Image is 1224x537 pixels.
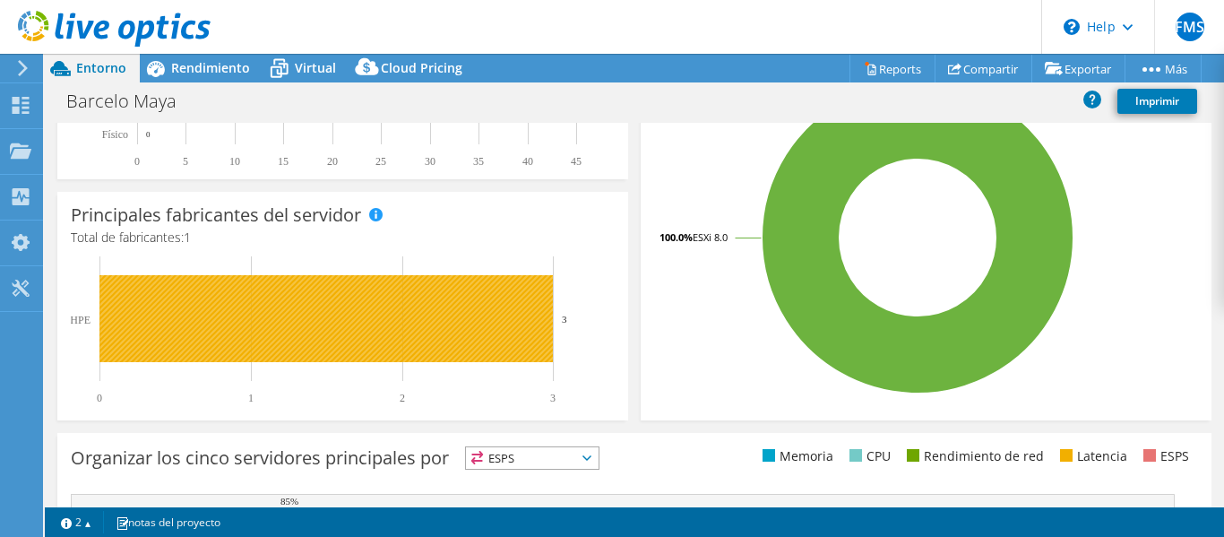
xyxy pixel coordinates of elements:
a: Exportar [1031,55,1125,82]
a: Más [1125,55,1202,82]
span: ESPS [466,447,599,469]
span: FMS [1176,13,1204,41]
a: notas del proyecto [103,511,233,533]
span: Entorno [76,59,126,76]
h4: Total de fabricantes: [71,228,615,247]
text: 5 [183,155,188,168]
a: 2 [48,511,104,533]
h1: Barcelo Maya [58,91,204,111]
text: 1 [248,392,254,404]
li: Memoria [758,446,833,466]
span: Rendimiento [171,59,250,76]
text: 10 [229,155,240,168]
a: Compartir [935,55,1032,82]
li: Latencia [1056,446,1127,466]
text: 40 [522,155,533,168]
span: 1 [184,229,191,246]
text: 2 [400,392,405,404]
text: 3 [562,314,567,325]
text: 85% [280,496,298,507]
text: 0 [146,130,151,139]
text: HPE [70,314,91,326]
a: Reports [849,55,935,82]
span: Virtual [295,59,336,76]
li: CPU [845,446,891,466]
tspan: ESXi 8.0 [693,230,728,244]
text: 0 [134,155,140,168]
li: ESPS [1139,446,1189,466]
text: 30 [425,155,435,168]
a: Imprimir [1117,89,1197,114]
text: 25 [375,155,386,168]
text: 3 [550,392,556,404]
text: 20 [327,155,338,168]
tspan: 100.0% [659,230,693,244]
h3: Principales fabricantes del servidor [71,205,361,225]
text: 0 [97,392,102,404]
li: Rendimiento de red [902,446,1044,466]
tspan: Físico [102,128,128,141]
span: Cloud Pricing [381,59,462,76]
text: 35 [473,155,484,168]
text: 45 [571,155,582,168]
text: 15 [278,155,289,168]
svg: \n [1064,19,1080,35]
